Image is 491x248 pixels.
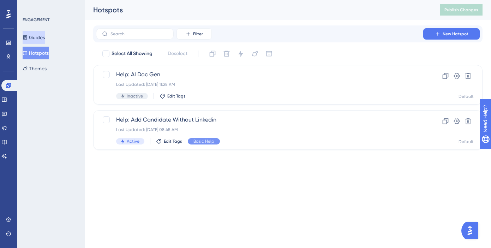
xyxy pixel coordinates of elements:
[193,31,203,37] span: Filter
[423,28,480,40] button: New Hotspot
[443,31,468,37] span: New Hotspot
[164,138,182,144] span: Edit Tags
[23,17,49,23] div: ENGAGEMENT
[93,5,423,15] div: Hotspots
[161,47,194,60] button: Deselect
[461,220,483,241] iframe: UserGuiding AI Assistant Launcher
[167,93,186,99] span: Edit Tags
[459,94,474,99] div: Default
[23,47,49,59] button: Hotspots
[116,116,403,124] span: Help: Add Candidate Without Linkedin
[440,4,483,16] button: Publish Changes
[23,31,45,44] button: Guides
[116,70,403,79] span: Help: AI Doc Gen
[156,138,182,144] button: Edit Tags
[110,31,168,36] input: Search
[17,2,44,10] span: Need Help?
[176,28,212,40] button: Filter
[160,93,186,99] button: Edit Tags
[127,138,139,144] span: Active
[444,7,478,13] span: Publish Changes
[168,49,187,58] span: Deselect
[116,82,403,87] div: Last Updated: [DATE] 11:28 AM
[116,127,403,132] div: Last Updated: [DATE] 08:45 AM
[193,138,214,144] span: Basic Help
[459,139,474,144] div: Default
[112,49,152,58] span: Select All Showing
[127,93,143,99] span: Inactive
[23,62,47,75] button: Themes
